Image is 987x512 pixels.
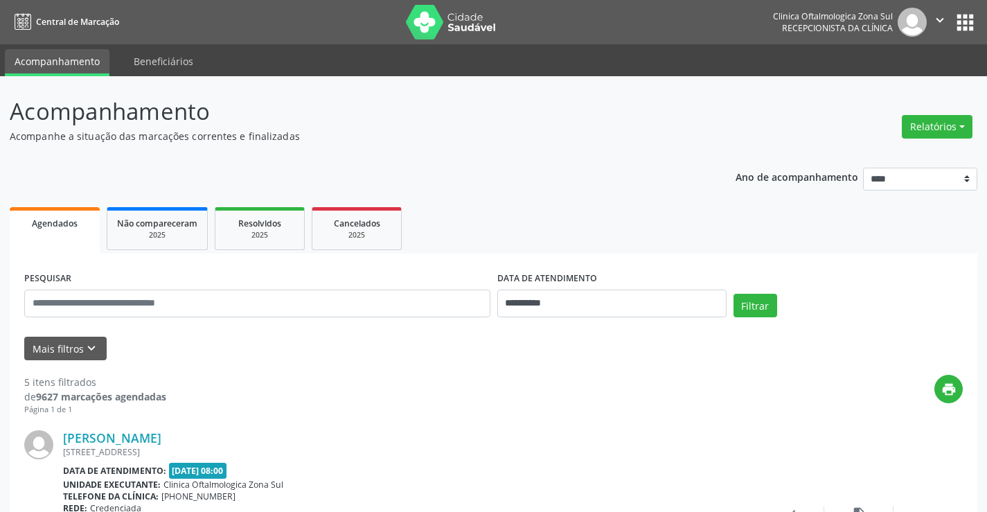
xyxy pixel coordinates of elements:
[63,479,161,491] b: Unidade executante:
[32,218,78,229] span: Agendados
[24,430,53,459] img: img
[63,430,161,445] a: [PERSON_NAME]
[10,129,687,143] p: Acompanhe a situação das marcações correntes e finalizadas
[63,465,166,477] b: Data de atendimento:
[941,382,957,397] i: print
[24,337,107,361] button: Mais filtroskeyboard_arrow_down
[773,10,893,22] div: Clinica Oftalmologica Zona Sul
[934,375,963,403] button: print
[898,8,927,37] img: img
[124,49,203,73] a: Beneficiários
[322,230,391,240] div: 2025
[161,491,235,502] span: [PHONE_NUMBER]
[927,8,953,37] button: 
[24,404,166,416] div: Página 1 de 1
[932,12,948,28] i: 
[36,16,119,28] span: Central de Marcação
[225,230,294,240] div: 2025
[117,218,197,229] span: Não compareceram
[10,94,687,129] p: Acompanhamento
[84,341,99,356] i: keyboard_arrow_down
[169,463,227,479] span: [DATE] 08:00
[63,491,159,502] b: Telefone da clínica:
[24,389,166,404] div: de
[5,49,109,76] a: Acompanhamento
[497,268,597,290] label: DATA DE ATENDIMENTO
[24,375,166,389] div: 5 itens filtrados
[782,22,893,34] span: Recepcionista da clínica
[733,294,777,317] button: Filtrar
[238,218,281,229] span: Resolvidos
[163,479,283,491] span: Clinica Oftalmologica Zona Sul
[63,446,755,458] div: [STREET_ADDRESS]
[953,10,977,35] button: apps
[902,115,972,139] button: Relatórios
[117,230,197,240] div: 2025
[736,168,858,185] p: Ano de acompanhamento
[24,268,71,290] label: PESQUISAR
[334,218,380,229] span: Cancelados
[36,390,166,403] strong: 9627 marcações agendadas
[10,10,119,33] a: Central de Marcação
